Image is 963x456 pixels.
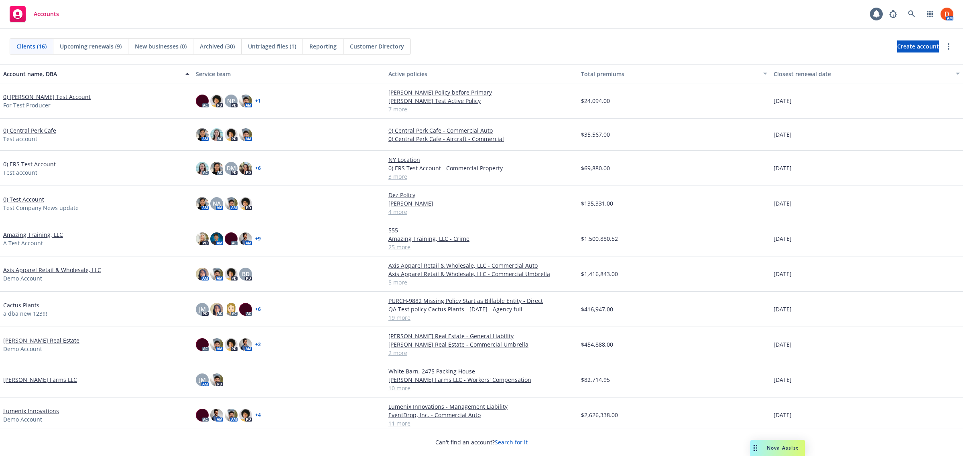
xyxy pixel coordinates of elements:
a: 0) Central Perk Cafe [3,126,56,135]
a: NY Location [388,155,575,164]
span: Demo Account [3,415,42,424]
span: JM [199,375,206,384]
span: [DATE] [774,234,792,243]
img: photo [239,128,252,141]
span: Customer Directory [350,42,404,50]
a: Amazing Training, LLC [3,230,63,239]
span: $416,947.00 [581,305,613,313]
span: Archived (30) [200,42,235,50]
a: 3 more [388,172,575,181]
img: photo [225,232,238,245]
img: photo [210,303,223,316]
img: photo [210,128,223,141]
span: [DATE] [774,270,792,278]
img: photo [239,303,252,316]
a: Dez Policy [388,191,575,199]
span: Test Company News update [3,204,79,212]
img: photo [196,162,209,175]
a: 555 [388,226,575,234]
span: $454,888.00 [581,340,613,349]
span: Test account [3,135,37,143]
span: $1,500,880.52 [581,234,618,243]
a: Lumenix Innovations - Management Liability [388,402,575,411]
a: + 6 [255,166,261,171]
a: 19 more [388,313,575,322]
a: Lumenix Innovations [3,407,59,415]
img: photo [239,95,252,107]
a: [PERSON_NAME] Real Estate [3,336,79,345]
span: Reporting [309,42,337,50]
a: + 2 [255,342,261,347]
img: photo [196,95,209,107]
span: [DATE] [774,411,792,419]
span: [DATE] [774,97,792,105]
a: + 6 [255,307,261,312]
a: PURCH-9882 Missing Policy Start as Billable Entity - Direct [388,297,575,305]
a: 5 more [388,278,575,287]
img: photo [225,197,238,210]
a: Report a Bug [885,6,901,22]
img: photo [225,268,238,280]
img: photo [210,373,223,386]
img: photo [225,128,238,141]
span: $35,567.00 [581,130,610,139]
img: photo [196,409,209,422]
span: $24,094.00 [581,97,610,105]
a: [PERSON_NAME] Real Estate - General Liability [388,332,575,340]
span: [DATE] [774,340,792,349]
span: Untriaged files (1) [248,42,296,50]
span: [DATE] [774,375,792,384]
a: White Barn, 2475 Packing House [388,367,575,375]
a: 0) ERS Test Account [3,160,56,168]
a: Switch app [922,6,938,22]
a: Axis Apparel Retail & Wholesale, LLC - Commercial Umbrella [388,270,575,278]
a: Axis Apparel Retail & Wholesale, LLC - Commercial Auto [388,261,575,270]
span: JM [199,305,206,313]
span: [DATE] [774,305,792,313]
img: photo [239,162,252,175]
span: [DATE] [774,130,792,139]
a: + 9 [255,236,261,241]
span: Clients (16) [16,42,47,50]
img: photo [210,162,223,175]
a: Search for it [495,438,528,446]
span: Accounts [34,11,59,17]
a: Amazing Training, LLC - Crime [388,234,575,243]
div: Active policies [388,70,575,78]
a: [PERSON_NAME] Policy before Primary [388,88,575,97]
span: Create account [897,39,939,54]
a: Search [904,6,920,22]
span: Can't find an account? [435,438,528,446]
span: $1,416,843.00 [581,270,618,278]
a: more [944,42,953,51]
div: Closest renewal date [774,70,951,78]
a: 0) Central Perk Cafe - Aircraft - Commercial [388,135,575,143]
img: photo [225,409,238,422]
span: For Test Producer [3,101,51,109]
a: + 1 [255,99,261,103]
img: photo [941,8,953,20]
a: [PERSON_NAME] [388,199,575,208]
button: Service team [193,64,385,83]
a: [PERSON_NAME] Real Estate - Commercial Umbrella [388,340,575,349]
img: photo [239,232,252,245]
a: 0) [PERSON_NAME] Test Account [3,93,91,101]
span: NP [227,97,235,105]
button: Closest renewal date [770,64,963,83]
img: photo [239,197,252,210]
span: [DATE] [774,199,792,208]
a: QA Test policy Cactus Plants - [DATE] - Agency full [388,305,575,313]
img: photo [196,128,209,141]
span: a dba new 123!!! [3,309,47,318]
span: $135,331.00 [581,199,613,208]
span: DM [227,164,236,172]
img: photo [210,409,223,422]
img: photo [239,409,252,422]
a: 2 more [388,349,575,357]
img: photo [210,268,223,280]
